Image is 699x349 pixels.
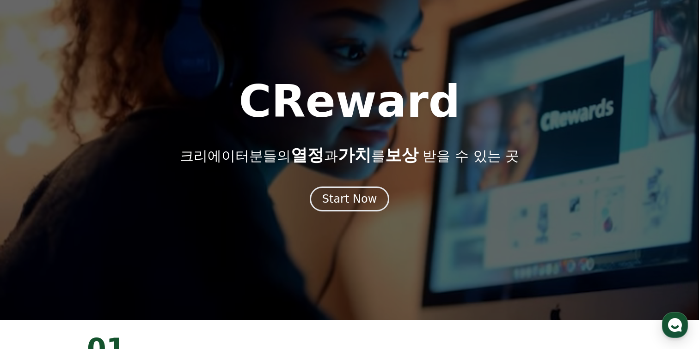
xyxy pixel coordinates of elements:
a: 대화 [61,272,119,295]
a: 홈 [3,272,61,295]
a: Start Now [310,196,390,205]
p: 크리에이터분들의 과 를 받을 수 있는 곳 [180,146,519,164]
span: 가치 [338,145,371,164]
span: 홈 [29,286,35,294]
h1: CReward [239,79,460,124]
span: 설정 [143,286,154,294]
div: Start Now [322,192,377,206]
span: 대화 [85,287,96,294]
a: 설정 [119,272,178,295]
span: 보상 [385,145,418,164]
span: 열정 [291,145,324,164]
button: Start Now [310,187,390,211]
